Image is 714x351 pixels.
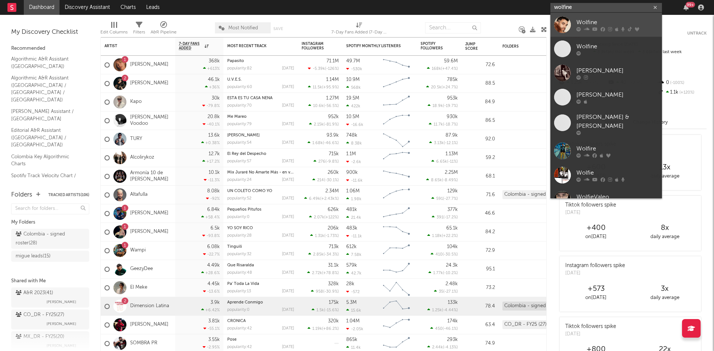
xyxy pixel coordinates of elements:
svg: Chart title [380,111,413,130]
div: -40.1 % [203,122,220,127]
a: Algorithmic A&R Assistant ([GEOGRAPHIC_DATA]) [11,55,82,70]
div: 8.38k [346,141,362,146]
a: [PERSON_NAME] [130,210,168,217]
a: [PERSON_NAME] Voodoo [130,114,171,127]
a: Me Mareo [227,115,247,119]
div: 7.58k [346,252,361,257]
div: 104k [447,244,458,249]
div: Robert De Niro [227,133,294,137]
div: popularity: 28 [227,234,252,238]
svg: Chart title [380,204,413,223]
div: 8.08k [207,189,220,194]
a: GeezyDee [130,266,153,272]
span: 276 [318,160,325,164]
span: -100 % [669,81,684,85]
div: Wolfine [576,42,658,51]
span: -56.5 % [325,104,338,108]
a: U.V.E.S. [227,78,242,82]
div: 715k [329,152,339,156]
div: [DATE] [282,252,294,256]
div: ( ) [431,252,458,257]
div: 99 + [686,2,695,7]
div: Filters [133,28,145,37]
button: Untrack [687,30,707,37]
div: Colombia - signed roster ( 28 ) [16,230,68,248]
span: -19.7 % [444,104,457,108]
span: 20.5k [431,85,441,90]
div: popularity: 52 [227,196,251,201]
div: El Rey del Despecho [227,152,294,156]
div: CO_DR - FY25 ( 27 ) [16,311,64,319]
span: -30.5 % [444,253,457,257]
div: 19.5M [346,96,359,101]
div: -11.3 % [204,178,220,182]
a: Pa' Toda La Vida [227,282,259,286]
div: ( ) [427,233,458,238]
div: +0.38 % [201,140,220,145]
svg: Chart title [380,74,413,93]
button: Tracked Artists(106) [48,193,89,197]
a: Wolfie [550,163,662,187]
div: ESTA ES TU CASA NENA [227,96,294,100]
div: 952k [328,114,339,119]
a: CRONICA [227,319,246,323]
div: ( ) [431,159,458,164]
div: My Folders [11,218,89,227]
div: 422k [346,104,360,108]
div: ( ) [427,66,458,71]
div: ( ) [304,196,339,201]
div: ( ) [312,178,339,182]
a: [PERSON_NAME] Assistant / [GEOGRAPHIC_DATA] [11,107,82,123]
div: [DATE] [282,85,294,89]
a: Wampi [130,247,146,254]
div: MX_DR - FY25 ( 20 ) [16,332,64,341]
div: [DATE] [565,209,616,217]
div: [DATE] [282,122,294,126]
a: Pequeños Pitufos [227,208,261,212]
div: ( ) [428,103,458,108]
div: ( ) [309,122,339,127]
div: 71.6 [465,191,495,199]
div: 930k [447,114,458,119]
div: Wolfire [576,144,658,153]
svg: Chart title [380,93,413,111]
div: My Discovery Checklist [11,28,89,37]
a: [PERSON_NAME] & [PERSON_NAME] [550,109,662,139]
div: 46.6 [465,209,495,218]
div: migue leads ( 15 ) [16,252,51,261]
div: [DATE] [282,104,294,108]
span: -81.9 % [325,123,338,127]
div: 0 [657,78,707,88]
input: Search for artists [550,3,662,12]
div: 2.25M [445,170,458,175]
span: 8.65k [431,178,442,182]
span: -126 % [326,67,338,71]
div: Folders [11,191,32,199]
div: 481k [346,207,357,212]
a: ESTA ES TU CASA NENA [227,96,273,100]
a: migue leads(15) [11,251,89,262]
a: [PERSON_NAME] [550,61,662,85]
span: +95.9 % [323,85,338,90]
a: Armonía 10 de [PERSON_NAME] [130,170,171,183]
div: 6.5k [210,226,220,231]
div: A&R 2023 ( 41 ) [16,289,53,298]
div: ( ) [308,140,339,145]
span: -8.49 % [443,178,457,182]
a: A&R 2023(41)[PERSON_NAME] [11,287,89,308]
div: popularity: 24 [227,178,252,182]
div: ( ) [308,85,339,90]
div: 10.5M [346,114,359,119]
span: +47.4 % [442,67,457,71]
div: 13.6k [208,133,220,138]
div: 31.1k [328,263,339,268]
div: 30k [212,96,220,101]
div: -11.6k [346,178,363,183]
a: [PERSON_NAME] [130,322,168,328]
div: popularity: 0 [227,215,250,219]
span: 214 [317,178,324,182]
div: ( ) [426,85,458,90]
div: -530k [346,66,362,71]
div: 568k [346,85,361,90]
div: 10.1k [209,170,220,175]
